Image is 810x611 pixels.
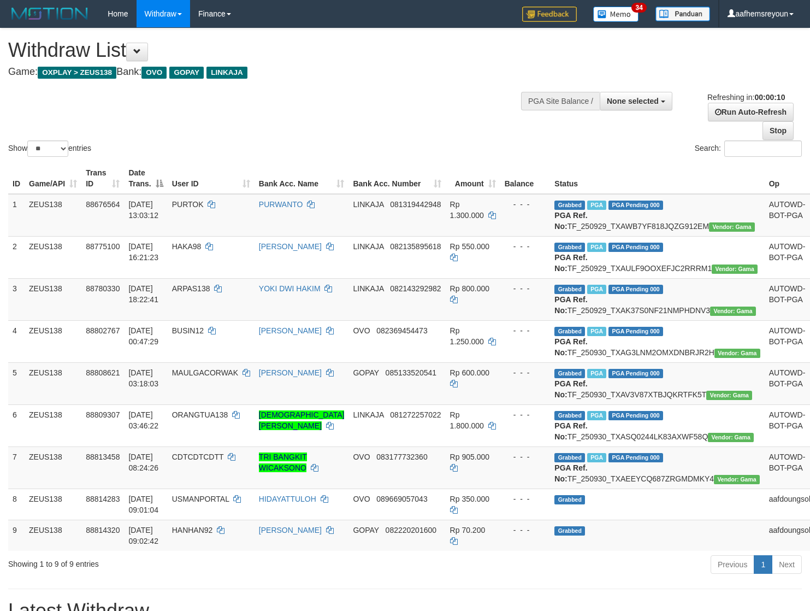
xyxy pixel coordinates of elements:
span: [DATE] 03:18:03 [128,368,158,388]
span: Copy 082369454473 to clipboard [376,326,427,335]
span: [DATE] 09:02:42 [128,526,158,545]
span: Rp 550.000 [450,242,489,251]
button: None selected [600,92,672,110]
span: PURTOK [172,200,204,209]
span: PGA Pending [608,453,663,462]
img: MOTION_logo.png [8,5,91,22]
img: Button%20Memo.svg [593,7,639,22]
span: Grabbed [554,201,585,210]
div: - - - [505,525,546,536]
strong: 00:00:10 [754,93,785,102]
span: OVO [141,67,167,79]
div: PGA Site Balance / [521,92,600,110]
span: HAKA98 [172,242,202,251]
img: panduan.png [655,7,710,21]
td: 8 [8,489,25,520]
td: 7 [8,446,25,489]
a: Run Auto-Refresh [708,103,794,121]
span: Grabbed [554,285,585,294]
span: LINKAJA [353,284,383,293]
td: ZEUS138 [25,278,81,320]
a: [DEMOGRAPHIC_DATA][PERSON_NAME] [259,410,345,430]
span: Vendor URL: https://trx31.1velocity.biz [708,433,754,442]
a: HIDAYATTULOH [259,495,316,503]
span: [DATE] 13:03:12 [128,200,158,220]
td: ZEUS138 [25,446,81,489]
div: - - - [505,367,546,378]
td: ZEUS138 [25,520,81,551]
h1: Withdraw List [8,39,529,61]
td: ZEUS138 [25,236,81,278]
td: TF_250930_TXAG3LNM2OMXDNBRJR2H [550,320,764,362]
span: ARPAS138 [172,284,210,293]
th: Bank Acc. Name: activate to sort column ascending [255,163,349,194]
span: Grabbed [554,327,585,336]
span: [DATE] 03:46:22 [128,410,158,430]
span: OVO [353,495,370,503]
span: Vendor URL: https://trx31.1velocity.biz [709,222,755,232]
td: TF_250930_TXASQ0244LK83AXWF58Q [550,404,764,446]
span: GOPAY [169,67,204,79]
span: OXPLAY > ZEUS138 [38,67,116,79]
td: 5 [8,362,25,404]
span: LINKAJA [206,67,247,79]
span: 88676564 [86,200,120,209]
span: Marked by aafsreyleap [587,327,606,336]
a: Previous [711,555,754,574]
span: Rp 1.300.000 [450,200,484,220]
label: Show entries [8,140,91,157]
span: Copy 089669057043 to clipboard [376,495,427,503]
span: [DATE] 08:24:26 [128,453,158,472]
th: ID [8,163,25,194]
th: Game/API: activate to sort column ascending [25,163,81,194]
span: 88809307 [86,410,120,419]
span: USMANPORTAL [172,495,229,503]
td: 3 [8,278,25,320]
span: [DATE] 00:47:29 [128,326,158,346]
input: Search: [724,140,802,157]
span: LINKAJA [353,242,383,251]
span: MAULGACORWAK [172,368,238,377]
span: OVO [353,453,370,461]
span: Rp 70.200 [450,526,486,534]
a: [PERSON_NAME] [259,326,322,335]
span: None selected [607,97,659,105]
span: Rp 600.000 [450,368,489,377]
td: ZEUS138 [25,194,81,237]
a: TRI BANGKIT WICAKSONO [259,453,307,472]
b: PGA Ref. No: [554,379,587,399]
span: Grabbed [554,243,585,252]
span: 88802767 [86,326,120,335]
span: CDTCDTCDTT [172,453,224,461]
span: Grabbed [554,526,585,536]
h4: Game: Bank: [8,67,529,78]
span: Rp 350.000 [450,495,489,503]
span: Rp 800.000 [450,284,489,293]
th: Trans ID: activate to sort column ascending [81,163,124,194]
span: Copy 082220201600 to clipboard [386,526,436,534]
span: BUSIN12 [172,326,204,335]
td: ZEUS138 [25,362,81,404]
span: ORANGTUA138 [172,410,228,419]
td: TF_250929_TXAWB7YF818JQZG912EM [550,194,764,237]
label: Search: [695,140,802,157]
th: User ID: activate to sort column ascending [168,163,255,194]
span: Rp 905.000 [450,453,489,461]
span: Rp 1.250.000 [450,326,484,346]
a: PURWANTO [259,200,303,209]
td: TF_250929_TXAK37S0NF21NMPHDNV3 [550,278,764,320]
span: GOPAY [353,368,379,377]
td: TF_250930_TXAEEYCQ687ZRGMDMKY4 [550,446,764,489]
td: 4 [8,320,25,362]
span: [DATE] 16:21:23 [128,242,158,262]
span: 88814320 [86,526,120,534]
span: Vendor URL: https://trx31.1velocity.biz [706,391,752,400]
th: Date Trans.: activate to sort column descending [124,163,167,194]
a: [PERSON_NAME] [259,526,322,534]
div: - - - [505,241,546,252]
span: Marked by aafsreyleap [587,369,606,378]
a: 1 [754,555,772,574]
b: PGA Ref. No: [554,211,587,231]
td: 1 [8,194,25,237]
b: PGA Ref. No: [554,253,587,273]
